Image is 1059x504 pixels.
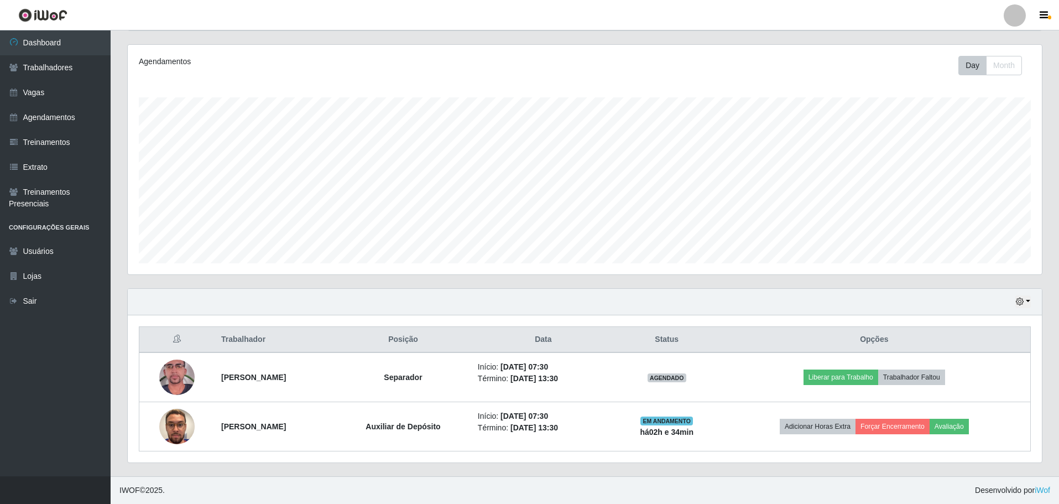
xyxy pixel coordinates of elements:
[500,362,548,371] time: [DATE] 07:30
[878,370,945,385] button: Trabalhador Faltou
[648,373,686,382] span: AGENDADO
[510,374,558,383] time: [DATE] 13:30
[986,56,1022,75] button: Month
[366,422,440,431] strong: Auxiliar de Depósito
[500,412,548,420] time: [DATE] 07:30
[930,419,969,434] button: Avaliação
[384,373,422,382] strong: Separador
[718,327,1031,353] th: Opções
[159,346,195,409] img: 1746617717288.jpeg
[18,8,67,22] img: CoreUI Logo
[478,361,609,373] li: Início:
[855,419,930,434] button: Forçar Encerramento
[139,56,501,67] div: Agendamentos
[958,56,987,75] button: Day
[471,327,615,353] th: Data
[221,373,286,382] strong: [PERSON_NAME]
[159,395,195,458] img: 1753900097515.jpeg
[1035,486,1050,495] a: iWof
[215,327,335,353] th: Trabalhador
[780,419,855,434] button: Adicionar Horas Extra
[615,327,718,353] th: Status
[335,327,471,353] th: Posição
[119,486,140,495] span: IWOF
[478,422,609,434] li: Término:
[478,373,609,385] li: Término:
[958,56,1022,75] div: First group
[221,422,286,431] strong: [PERSON_NAME]
[958,56,1031,75] div: Toolbar with button groups
[640,428,693,437] strong: há 02 h e 34 min
[975,485,1050,496] span: Desenvolvido por
[510,423,558,432] time: [DATE] 13:30
[640,417,693,425] span: EM ANDAMENTO
[478,411,609,422] li: Início:
[804,370,878,385] button: Liberar para Trabalho
[119,485,165,496] span: © 2025 .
